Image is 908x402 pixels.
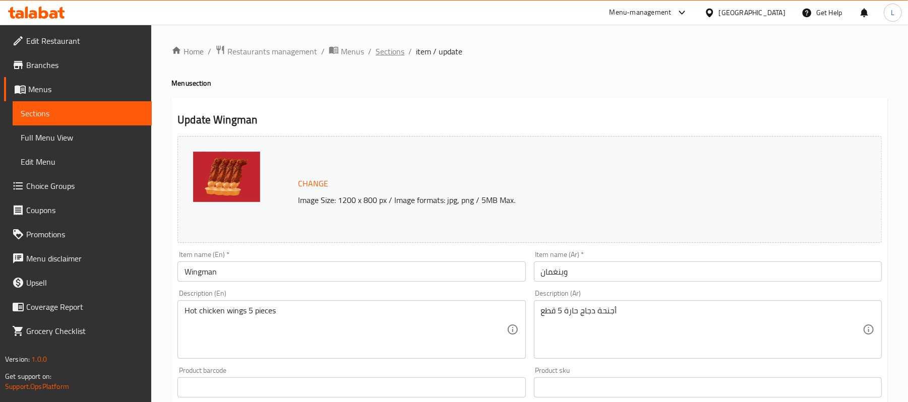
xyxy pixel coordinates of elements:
a: Coupons [4,198,152,222]
textarea: أجنحة دجاج حارة 5 قطع [541,306,863,354]
input: Please enter product barcode [177,377,525,397]
a: Menu disclaimer [4,246,152,271]
a: Edit Menu [13,150,152,174]
a: Restaurants management [215,45,317,58]
img: mmw_638872457208372945 [193,152,260,202]
span: Get support on: [5,370,51,383]
span: Edit Restaurant [26,35,144,47]
li: / [408,45,412,57]
span: Change [298,176,328,191]
span: item / update [416,45,462,57]
span: Upsell [26,277,144,289]
span: Menu disclaimer [26,252,144,264]
a: Sections [13,101,152,125]
span: Branches [26,59,144,71]
span: Full Menu View [21,131,144,144]
a: Grocery Checklist [4,319,152,343]
button: Change [294,173,332,194]
span: Sections [21,107,144,119]
a: Menus [329,45,364,58]
a: Choice Groups [4,174,152,198]
a: Upsell [4,271,152,295]
a: Sections [376,45,404,57]
div: [GEOGRAPHIC_DATA] [719,7,785,18]
a: Menus [4,77,152,101]
span: Menus [341,45,364,57]
a: Branches [4,53,152,77]
span: Grocery Checklist [26,325,144,337]
span: Choice Groups [26,180,144,192]
a: Full Menu View [13,125,152,150]
input: Please enter product sku [534,377,882,397]
span: Version: [5,353,30,366]
p: Image Size: 1200 x 800 px / Image formats: jpg, png / 5MB Max. [294,194,799,206]
span: Coverage Report [26,301,144,313]
h2: Update Wingman [177,112,882,127]
span: Coupons [26,204,144,216]
a: Promotions [4,222,152,246]
input: Enter name En [177,261,525,282]
textarea: Hot chicken wings 5 pieces [185,306,506,354]
span: Edit Menu [21,156,144,168]
h4: Menu section [171,78,888,88]
span: Restaurants management [227,45,317,57]
a: Home [171,45,204,57]
li: / [208,45,211,57]
a: Coverage Report [4,295,152,319]
a: Edit Restaurant [4,29,152,53]
div: Menu-management [610,7,672,19]
li: / [321,45,325,57]
span: Menus [28,83,144,95]
span: Promotions [26,228,144,240]
li: / [368,45,372,57]
span: L [891,7,894,18]
input: Enter name Ar [534,261,882,282]
a: Support.OpsPlatform [5,380,69,393]
span: 1.0.0 [31,353,47,366]
nav: breadcrumb [171,45,888,58]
